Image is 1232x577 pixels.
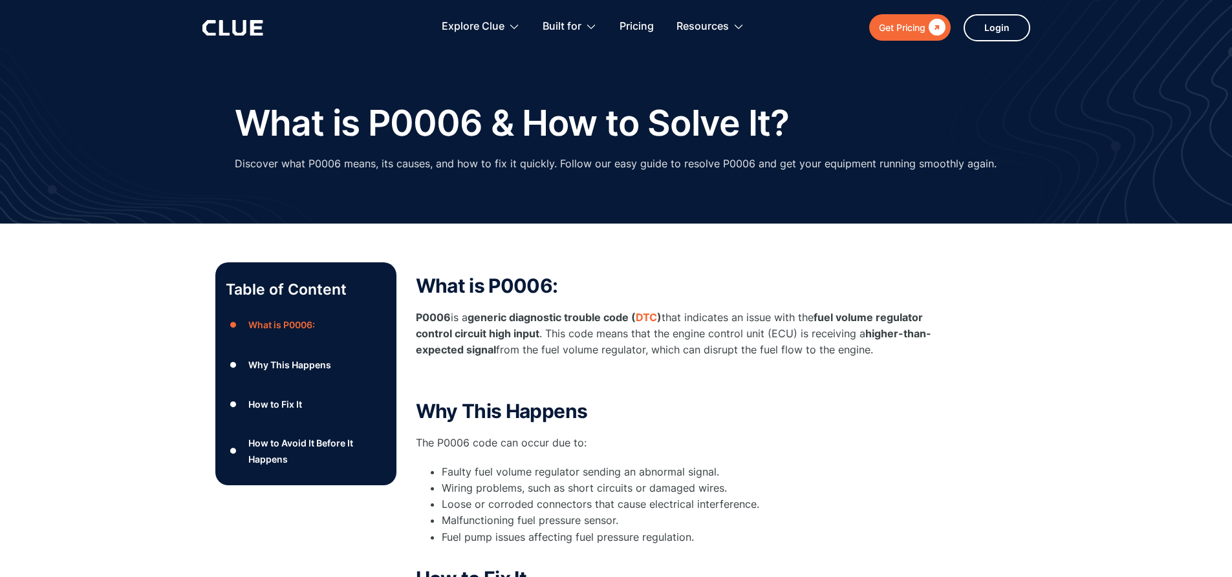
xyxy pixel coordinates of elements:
strong: What is P0006: [416,274,558,297]
div: Resources [676,6,729,47]
p: is a that indicates an issue with the . This code means that the engine control unit (ECU) is rec... [416,309,933,359]
li: Fuel pump issues affecting fuel pressure regulation. [442,529,933,561]
div: Resources [676,6,744,47]
li: Wiring problems, such as short circuits or damaged wires. [442,480,933,496]
div: How to Avoid It Before It Happens [248,435,385,467]
a: ●How to Avoid It Before It Happens [226,435,386,467]
div: What is P0006: [248,317,315,333]
div: ● [226,441,241,461]
a: Get Pricing [869,14,951,41]
div:  [925,19,946,36]
strong: generic diagnostic trouble code ( [468,311,636,324]
a: DTC [636,311,657,324]
div: Explore Clue [442,6,504,47]
strong: Why This Happens [416,399,588,423]
div: ● [226,315,241,335]
a: ●What is P0006: [226,315,386,335]
a: ●Why This Happens [226,355,386,374]
p: The P0006 code can occur due to: [416,435,933,451]
div: Explore Clue [442,6,520,47]
p: Discover what P0006 means, its causes, and how to fix it quickly. Follow our easy guide to resolv... [235,156,997,172]
div: ● [226,395,241,414]
div: Built for [543,6,581,47]
a: Login [964,14,1030,41]
p: ‍ [416,371,933,387]
div: How to Fix It [248,396,302,412]
strong: fuel volume regulator control circuit high input [416,311,923,340]
div: Get Pricing [879,19,925,36]
li: Faulty fuel volume regulator sending an abnormal signal. [442,464,933,480]
div: Why This Happens [248,357,331,373]
li: Loose or corroded connectors that cause electrical interference. [442,496,933,512]
li: Malfunctioning fuel pressure sensor. [442,512,933,529]
h1: What is P0006 & How to Solve It? [235,103,789,143]
strong: P0006 [416,311,451,324]
p: Table of Content [226,279,386,300]
a: ●How to Fix It [226,395,386,414]
div: ● [226,355,241,374]
a: Pricing [620,6,654,47]
div: Built for [543,6,597,47]
strong: ) [657,311,662,324]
